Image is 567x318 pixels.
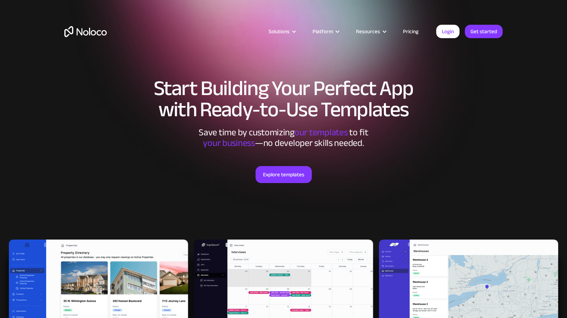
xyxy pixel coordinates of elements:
div: Resources [356,27,380,36]
a: home [64,26,107,37]
div: Platform [312,27,333,36]
div: Solutions [269,27,290,36]
h1: Start Building Your Perfect App with Ready-to-Use Templates [64,78,503,120]
a: Login [436,25,460,38]
div: Resources [347,27,394,36]
div: Save time by customizing to fit ‍ —no developer skills needed. [177,127,390,148]
span: your business [203,134,255,152]
span: our templates [294,124,348,141]
a: Get started [465,25,503,38]
a: Explore templates [256,166,312,183]
div: Platform [304,27,347,36]
a: Pricing [394,27,427,36]
div: Solutions [260,27,304,36]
